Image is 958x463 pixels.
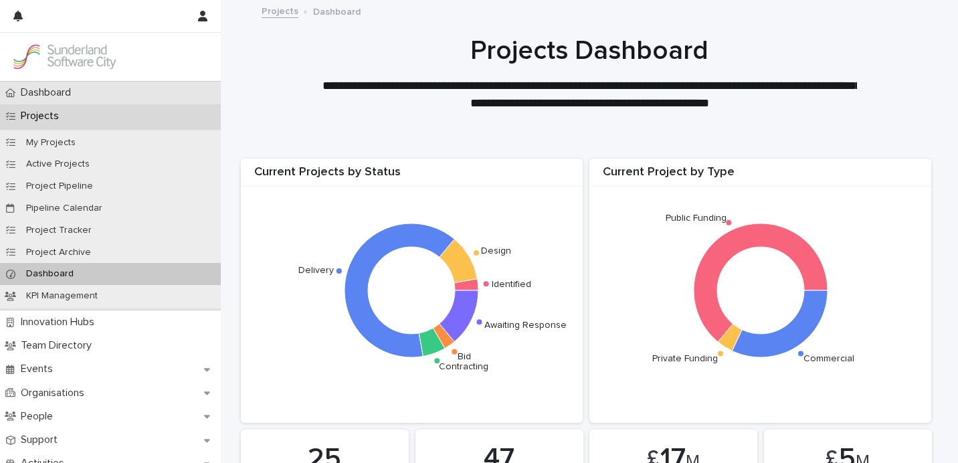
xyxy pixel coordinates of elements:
[11,43,118,70] img: Kay6KQejSz2FjblR6DWv
[15,225,102,236] p: Project Tracker
[299,266,334,275] text: Delivery
[492,280,531,289] text: Identified
[458,353,471,362] text: Bid
[15,181,104,192] p: Project Pipeline
[15,110,70,122] p: Projects
[15,434,68,446] p: Support
[313,3,361,18] p: Dashboard
[241,165,583,187] div: Current Projects by Status
[481,246,511,256] text: Design
[15,203,113,214] p: Pipeline Calendar
[652,355,717,364] text: Private Funding
[15,247,102,258] p: Project Archive
[803,355,854,364] text: Commercial
[262,3,298,18] a: Projects
[15,86,82,99] p: Dashboard
[15,290,108,302] p: KPI Management
[15,137,86,149] p: My Projects
[15,316,105,329] p: Innovation Hubs
[15,410,64,423] p: People
[15,339,102,352] p: Team Directory
[484,320,567,330] text: Awaiting Response
[665,214,726,223] text: Public Funding
[440,362,489,371] text: Contracting
[589,165,931,187] div: Current Project by Type
[15,268,84,280] p: Dashboard
[262,35,917,67] h1: Projects Dashboard
[15,363,64,375] p: Events
[15,387,95,399] p: Organisations
[15,159,100,170] p: Active Projects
